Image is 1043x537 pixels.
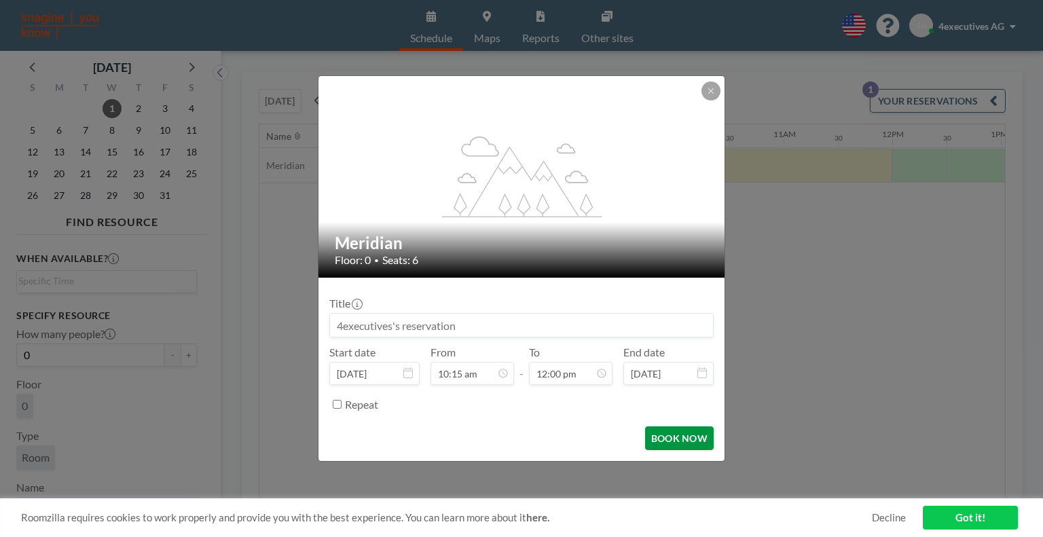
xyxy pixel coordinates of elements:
span: - [519,350,524,380]
label: Repeat [345,398,378,411]
input: 4executives's reservation [330,314,713,337]
label: End date [623,346,665,359]
span: Floor: 0 [335,253,371,267]
label: To [529,346,540,359]
a: here. [526,511,549,523]
a: Decline [872,511,906,524]
label: Start date [329,346,376,359]
span: Roomzilla requires cookies to work properly and provide you with the best experience. You can lea... [21,511,872,524]
g: flex-grow: 1.2; [442,135,602,217]
label: From [431,346,456,359]
label: Title [329,297,361,310]
h2: Meridian [335,233,710,253]
button: BOOK NOW [645,426,714,450]
span: Seats: 6 [382,253,418,267]
span: • [374,255,379,265]
a: Got it! [923,506,1018,530]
